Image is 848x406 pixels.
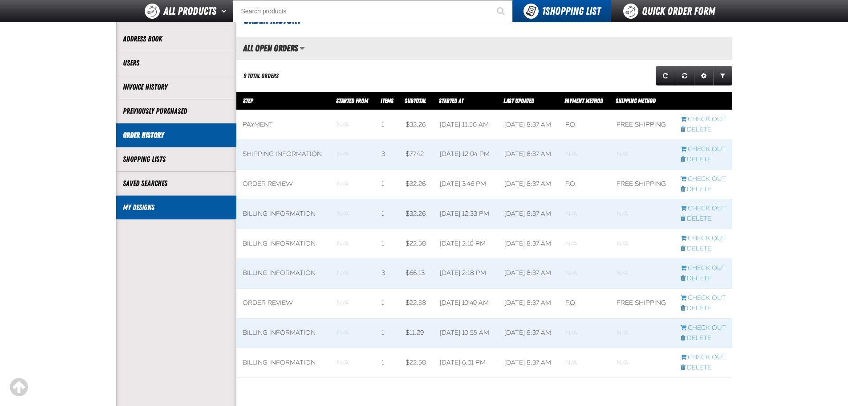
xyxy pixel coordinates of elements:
a: Expand or Collapse Grid Settings [694,66,714,86]
span: Shopping List [542,5,600,17]
td: Blank [331,110,375,140]
td: P.O. [559,288,610,318]
td: Blank [331,169,375,199]
div: Scroll to the top [9,377,28,397]
a: Continue checkout started from [681,353,726,362]
span: Started From [336,97,368,104]
td: [DATE] 8:37 AM [498,348,559,378]
div: Billing Information [243,240,325,248]
span: Last Updated [503,97,534,104]
span: Step [243,97,253,104]
a: Started At [439,97,463,104]
td: [DATE] 8:37 AM [498,110,559,140]
td: [DATE] 8:37 AM [498,229,559,259]
td: P.O. [559,110,610,140]
a: Address Book [123,34,230,44]
div: Billing Information [243,359,325,367]
a: Reset grid action [675,66,694,86]
td: Blank [331,199,375,229]
a: My Designs [123,202,230,213]
td: [DATE] 6:01 PM [434,348,498,378]
a: Subtotal [405,97,426,104]
td: Blank [610,318,674,348]
span: Shipping Method [616,97,656,104]
td: 1 [375,348,400,378]
a: Users [123,58,230,68]
strong: 1 [542,5,545,17]
td: 1 [375,288,400,318]
td: 3 [375,259,400,289]
div: 9 Total Orders [243,72,279,80]
td: $77.42 [399,139,433,169]
td: Blank [331,229,375,259]
td: Blank [559,318,610,348]
td: [DATE] 8:37 AM [498,288,559,318]
td: Free Shipping [610,288,674,318]
a: Continue checkout started from [681,324,726,332]
td: Blank [610,199,674,229]
div: Billing Information [243,269,325,278]
a: Continue checkout started from [681,145,726,154]
a: Delete checkout started from [681,245,726,253]
td: Blank [559,199,610,229]
td: 1 [375,229,400,259]
a: Delete checkout started from [681,215,726,223]
td: $11.29 [399,318,433,348]
a: Payment Method [564,97,603,104]
td: Blank [559,259,610,289]
a: Delete checkout started from [681,126,726,134]
td: [DATE] 10:49 AM [434,288,498,318]
td: [DATE] 2:10 PM [434,229,498,259]
a: Delete checkout started from [681,185,726,194]
td: [DATE] 10:55 AM [434,318,498,348]
td: Blank [559,139,610,169]
td: [DATE] 12:04 PM [434,139,498,169]
td: $32.26 [399,110,433,140]
td: Free Shipping [610,169,674,199]
td: Blank [331,318,375,348]
td: $22.58 [399,229,433,259]
div: Billing Information [243,210,325,218]
a: Expand or Collapse Grid Filters [713,66,732,86]
a: Invoice History [123,82,230,92]
td: Blank [610,348,674,378]
td: $22.58 [399,288,433,318]
div: Billing Information [243,329,325,337]
td: 1 [375,318,400,348]
a: Continue checkout started from [681,175,726,184]
th: Row actions [674,92,732,110]
td: Blank [331,348,375,378]
a: Continue checkout started from [681,205,726,213]
td: [DATE] 8:37 AM [498,199,559,229]
td: P.O. [559,169,610,199]
td: [DATE] 8:37 AM [498,318,559,348]
a: Saved Searches [123,178,230,189]
td: Blank [559,229,610,259]
a: Previously Purchased [123,106,230,116]
td: Blank [610,259,674,289]
td: [DATE] 8:37 AM [498,169,559,199]
button: Manage grid views. Current view is All Open Orders [299,41,305,56]
td: [DATE] 2:18 PM [434,259,498,289]
td: [DATE] 11:50 AM [434,110,498,140]
td: 3 [375,139,400,169]
div: Order Review [243,180,325,189]
td: Blank [331,259,375,289]
span: Items [381,97,394,104]
td: Blank [331,288,375,318]
td: [DATE] 8:37 AM [498,259,559,289]
div: Order Review [243,299,325,308]
td: [DATE] 3:46 PM [434,169,498,199]
a: Delete checkout started from [681,275,726,283]
td: 1 [375,110,400,140]
td: $32.26 [399,199,433,229]
td: 1 [375,169,400,199]
a: Refresh grid action [656,66,675,86]
span: All Products [163,3,216,19]
td: Blank [610,139,674,169]
a: Order History [123,130,230,140]
td: Blank [331,139,375,169]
